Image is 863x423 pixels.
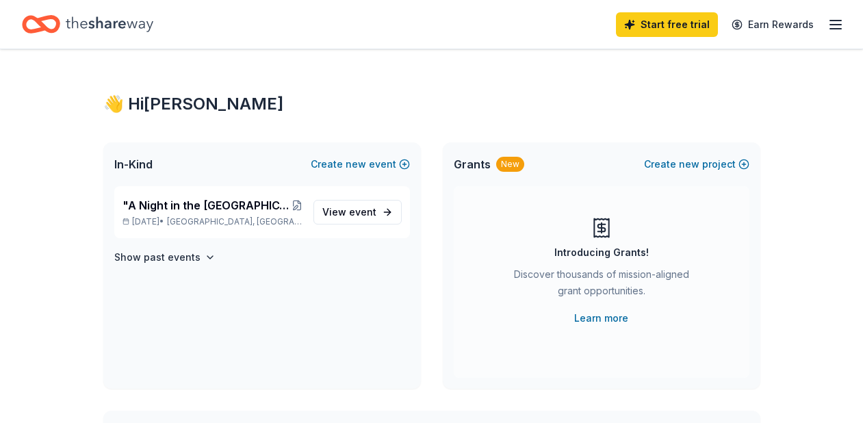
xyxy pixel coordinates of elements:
div: Introducing Grants! [554,244,649,261]
span: [GEOGRAPHIC_DATA], [GEOGRAPHIC_DATA] [167,216,302,227]
p: [DATE] • [123,216,302,227]
span: "A Night in the [GEOGRAPHIC_DATA]: The [PERSON_NAME] School Benefit Fundraiser" [123,197,292,214]
button: Show past events [114,249,216,266]
button: Createnewevent [311,156,410,172]
h4: Show past events [114,249,201,266]
a: View event [313,200,402,225]
a: Learn more [574,310,628,326]
span: event [349,206,376,218]
span: Grants [454,156,491,172]
button: Createnewproject [644,156,749,172]
div: 👋 Hi [PERSON_NAME] [103,93,760,115]
a: Earn Rewards [723,12,822,37]
span: new [679,156,699,172]
span: View [322,204,376,220]
div: New [496,157,524,172]
div: Discover thousands of mission-aligned grant opportunities. [508,266,695,305]
span: new [346,156,366,172]
span: In-Kind [114,156,153,172]
a: Start free trial [616,12,718,37]
a: Home [22,8,153,40]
